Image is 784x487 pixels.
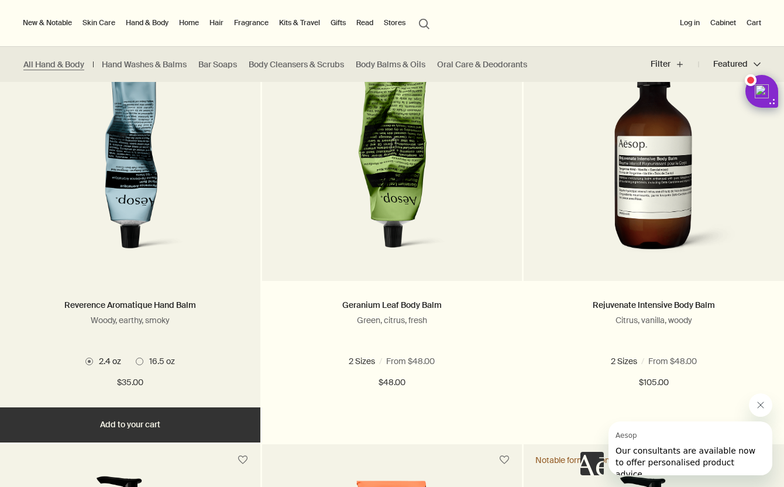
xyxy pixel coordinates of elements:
[749,393,772,417] iframe: 关闭来自 Aesop 的消息
[20,16,74,30] button: New & Notable
[298,47,486,263] img: Geranium Leaf Body Balm 100 mL in green aluminium tube
[708,16,738,30] a: Cabinet
[580,393,772,475] div: Aesop 说“Our consultants are available now to offer personalised product advice.”。打开消息传送窗口以继续对话。
[699,50,761,78] button: Featured
[381,16,408,30] button: Stores
[277,16,322,30] a: Kits & Travel
[177,16,201,30] a: Home
[379,376,405,390] span: $48.00
[39,47,221,263] img: Reverence Aromatique Hand Balm in aluminium tube
[198,59,237,70] a: Bar Soaps
[93,356,121,366] span: 2.4 oz
[123,16,171,30] a: Hand & Body
[580,452,604,475] iframe: 无内容
[342,300,442,310] a: Geranium Leaf Body Balm
[355,356,383,366] span: 3.4 oz
[651,50,699,78] button: Filter
[102,59,187,70] a: Hand Washes & Balms
[414,12,435,34] button: Open search
[639,376,669,390] span: $105.00
[207,16,226,30] a: Hair
[744,16,764,30] button: Cart
[670,356,699,366] span: 3.4 oz
[541,315,766,325] p: Citrus, vanilla, woody
[232,450,253,471] button: Save to cabinet
[249,59,344,70] a: Body Cleansers & Scrubs
[143,356,175,366] span: 16.5 oz
[80,16,118,30] a: Skin Care
[7,25,147,57] span: Our consultants are available now to offer personalised product advice.
[262,47,522,281] a: Geranium Leaf Body Balm 100 mL in green aluminium tube
[593,300,715,310] a: Rejuvenate Intensive Body Balm
[232,16,271,30] a: Fragrance
[23,59,84,70] a: All Hand & Body
[678,16,702,30] button: Log in
[117,376,143,390] span: $35.00
[64,300,196,310] a: Reverence Aromatique Hand Balm
[354,16,376,30] a: Read
[356,59,425,70] a: Body Balms & Oils
[18,315,243,325] p: Woody, earthy, smoky
[608,421,772,475] iframe: 消息来自 Aesop
[437,59,527,70] a: Oral Care & Deodorants
[566,47,741,263] img: Rejuvenate Intensive Body Balm with pump
[280,315,505,325] p: Green, citrus, fresh
[494,450,515,471] button: Save to cabinet
[617,356,648,366] span: 16.4 oz
[405,356,436,366] span: 16.5 oz
[524,47,784,281] a: Rejuvenate Intensive Body Balm with pump
[328,16,348,30] a: Gifts
[535,455,610,465] div: Notable formulation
